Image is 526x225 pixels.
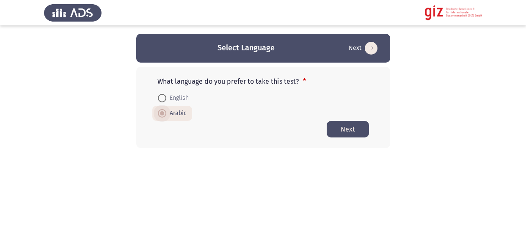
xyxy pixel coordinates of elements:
[327,121,369,137] button: Start assessment
[44,1,102,25] img: Assess Talent Management logo
[424,1,482,25] img: Assessment logo of GIZ Needs Assessment (Returnees)
[166,93,189,103] span: English
[157,77,369,85] p: What language do you prefer to take this test?
[218,43,275,53] h3: Select Language
[166,108,187,118] span: Arabic
[346,41,380,55] button: Start assessment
